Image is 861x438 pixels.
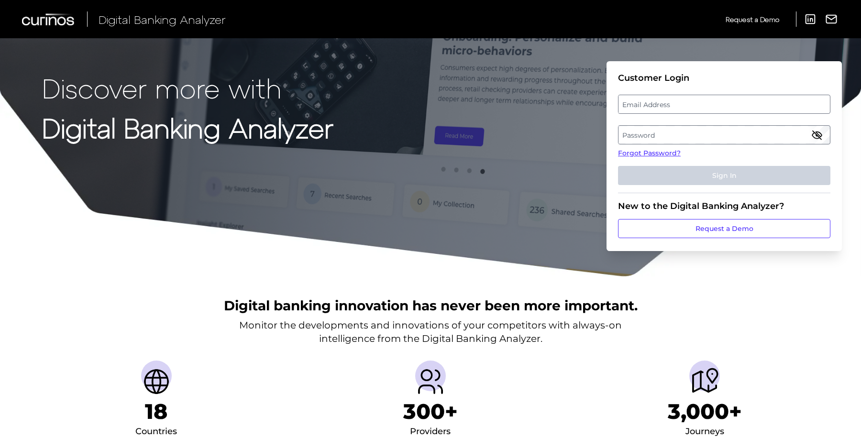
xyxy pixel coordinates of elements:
[403,399,458,424] h1: 300+
[726,11,779,27] a: Request a Demo
[618,73,830,83] div: Customer Login
[141,366,172,397] img: Countries
[224,296,638,315] h2: Digital banking innovation has never been more important.
[618,126,829,143] label: Password
[42,73,333,103] p: Discover more with
[689,366,720,397] img: Journeys
[618,201,830,211] div: New to the Digital Banking Analyzer?
[415,366,446,397] img: Providers
[99,12,226,26] span: Digital Banking Analyzer
[145,399,167,424] h1: 18
[618,96,829,113] label: Email Address
[618,166,830,185] button: Sign In
[668,399,742,424] h1: 3,000+
[22,13,76,25] img: Curinos
[618,148,830,158] a: Forgot Password?
[618,219,830,238] a: Request a Demo
[239,318,622,345] p: Monitor the developments and innovations of your competitors with always-on intelligence from the...
[42,111,333,143] strong: Digital Banking Analyzer
[726,15,779,23] span: Request a Demo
